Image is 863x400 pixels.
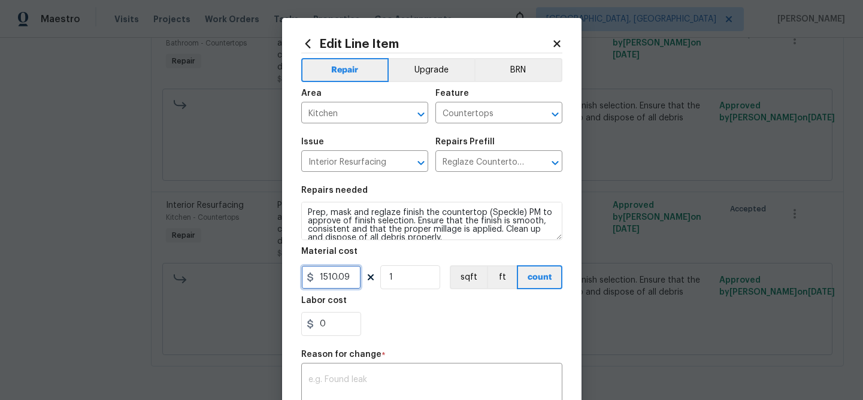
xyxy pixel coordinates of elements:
h5: Issue [301,138,324,146]
button: Open [413,106,429,123]
h2: Edit Line Item [301,37,552,50]
h5: Area [301,89,322,98]
h5: Reason for change [301,350,381,359]
h5: Repairs needed [301,186,368,195]
button: ft [487,265,517,289]
h5: Labor cost [301,296,347,305]
h5: Material cost [301,247,358,256]
button: Upgrade [389,58,474,82]
button: BRN [474,58,562,82]
button: Open [547,154,564,171]
button: sqft [450,265,487,289]
h5: Feature [435,89,469,98]
textarea: Prep, mask and reglaze finish the countertop (Speckle) PM to approve of finish selection. Ensure ... [301,202,562,240]
button: count [517,265,562,289]
h5: Repairs Prefill [435,138,495,146]
button: Open [547,106,564,123]
button: Repair [301,58,389,82]
button: Open [413,154,429,171]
